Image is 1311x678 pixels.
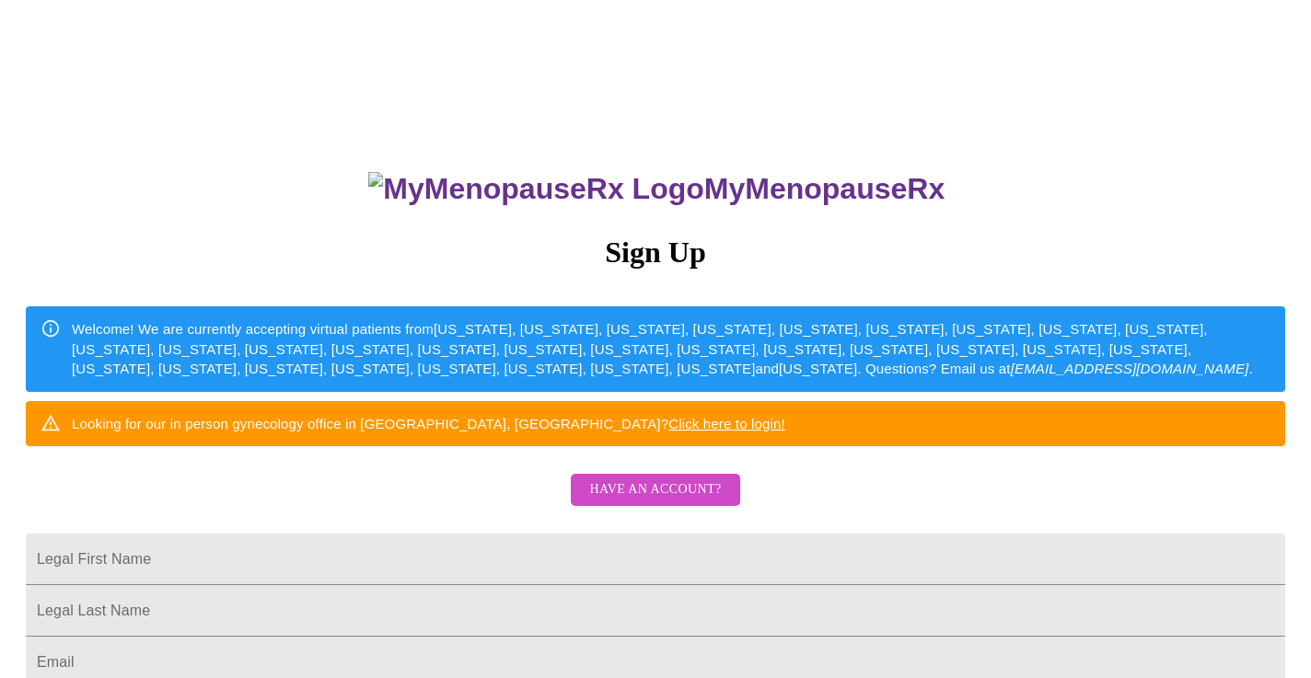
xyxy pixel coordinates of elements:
[368,172,703,206] img: MyMenopauseRx Logo
[26,236,1285,270] h3: Sign Up
[571,474,739,506] button: Have an account?
[668,416,785,431] a: Click here to login!
[1011,361,1249,376] em: [EMAIL_ADDRESS][DOMAIN_NAME]
[72,312,1270,385] div: Welcome! We are currently accepting virtual patients from [US_STATE], [US_STATE], [US_STATE], [US...
[29,172,1286,206] h3: MyMenopauseRx
[72,407,785,441] div: Looking for our in person gynecology office in [GEOGRAPHIC_DATA], [GEOGRAPHIC_DATA]?
[566,494,744,510] a: Have an account?
[589,478,721,501] span: Have an account?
